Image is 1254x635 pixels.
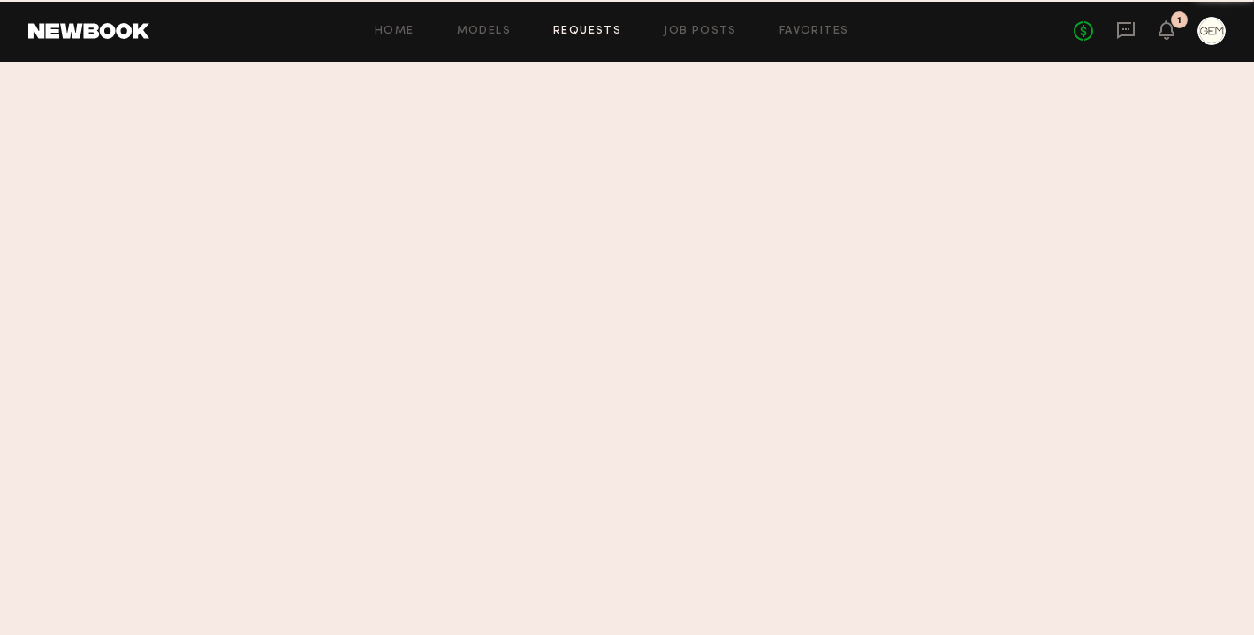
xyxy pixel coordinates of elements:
[375,26,414,37] a: Home
[553,26,621,37] a: Requests
[779,26,849,37] a: Favorites
[1177,16,1182,26] div: 1
[457,26,511,37] a: Models
[664,26,737,37] a: Job Posts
